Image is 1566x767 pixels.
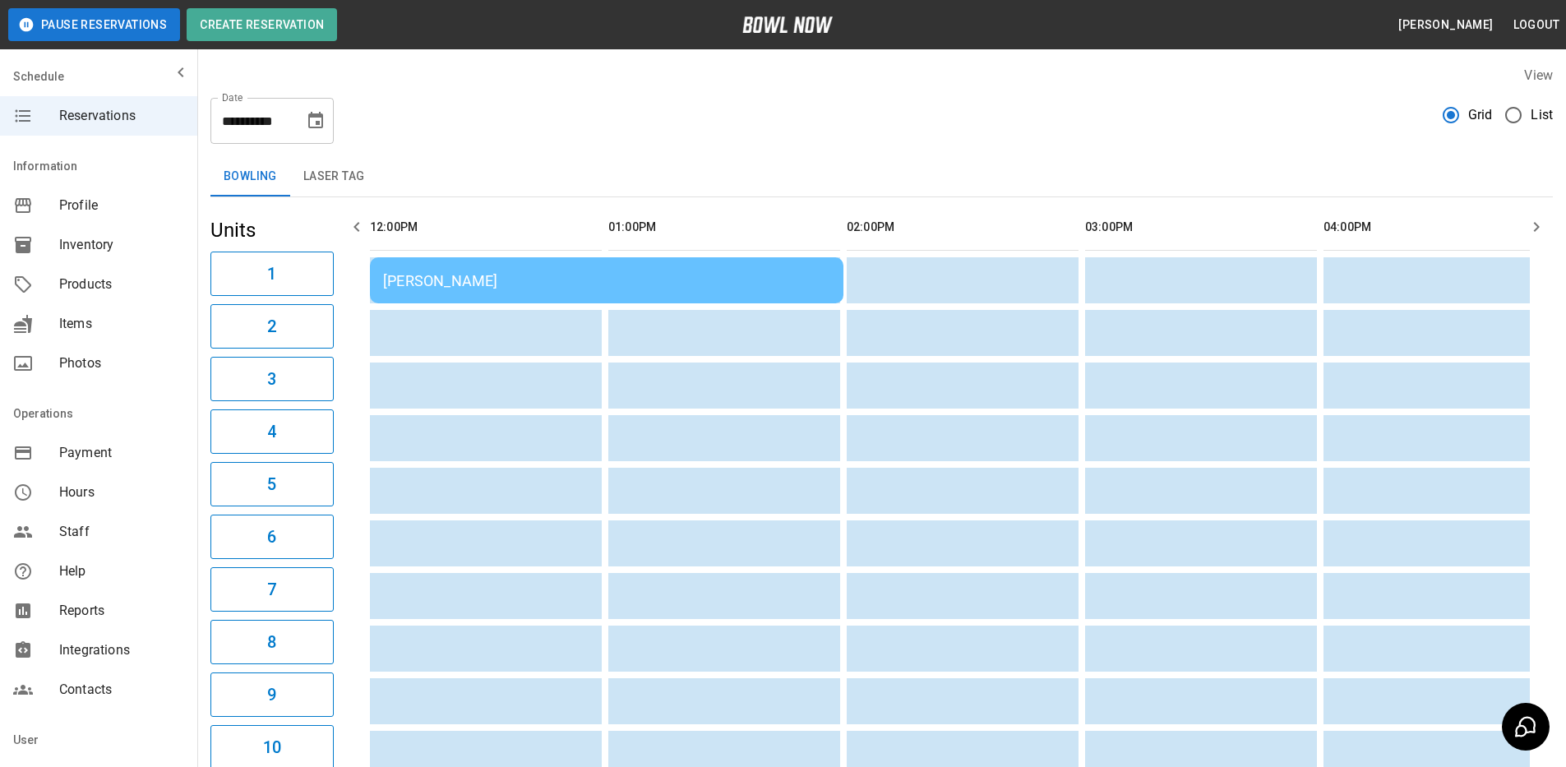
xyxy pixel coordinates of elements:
[59,275,184,294] span: Products
[267,261,276,287] h6: 1
[187,8,337,41] button: Create Reservation
[59,640,184,660] span: Integrations
[59,601,184,621] span: Reports
[1085,204,1317,251] th: 03:00PM
[267,682,276,708] h6: 9
[210,409,334,454] button: 4
[210,567,334,612] button: 7
[59,483,184,502] span: Hours
[267,366,276,392] h6: 3
[1524,67,1553,83] label: View
[59,522,184,542] span: Staff
[847,204,1079,251] th: 02:00PM
[263,734,281,760] h6: 10
[210,157,290,196] button: Bowling
[210,462,334,506] button: 5
[1468,105,1493,125] span: Grid
[742,16,833,33] img: logo
[608,204,840,251] th: 01:00PM
[210,252,334,296] button: 1
[210,620,334,664] button: 8
[210,217,334,243] h5: Units
[59,314,184,334] span: Items
[59,561,184,581] span: Help
[210,515,334,559] button: 6
[59,106,184,126] span: Reservations
[210,672,334,717] button: 9
[267,576,276,603] h6: 7
[299,104,332,137] button: Choose date, selected date is Oct 13, 2025
[59,443,184,463] span: Payment
[290,157,378,196] button: Laser Tag
[383,272,830,289] div: [PERSON_NAME]
[59,235,184,255] span: Inventory
[210,357,334,401] button: 3
[1392,10,1499,40] button: [PERSON_NAME]
[1531,105,1553,125] span: List
[267,471,276,497] h6: 5
[267,524,276,550] h6: 6
[267,418,276,445] h6: 4
[210,157,1553,196] div: inventory tabs
[370,204,602,251] th: 12:00PM
[59,680,184,700] span: Contacts
[1507,10,1566,40] button: Logout
[59,196,184,215] span: Profile
[59,353,184,373] span: Photos
[8,8,180,41] button: Pause Reservations
[267,313,276,340] h6: 2
[267,629,276,655] h6: 8
[210,304,334,349] button: 2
